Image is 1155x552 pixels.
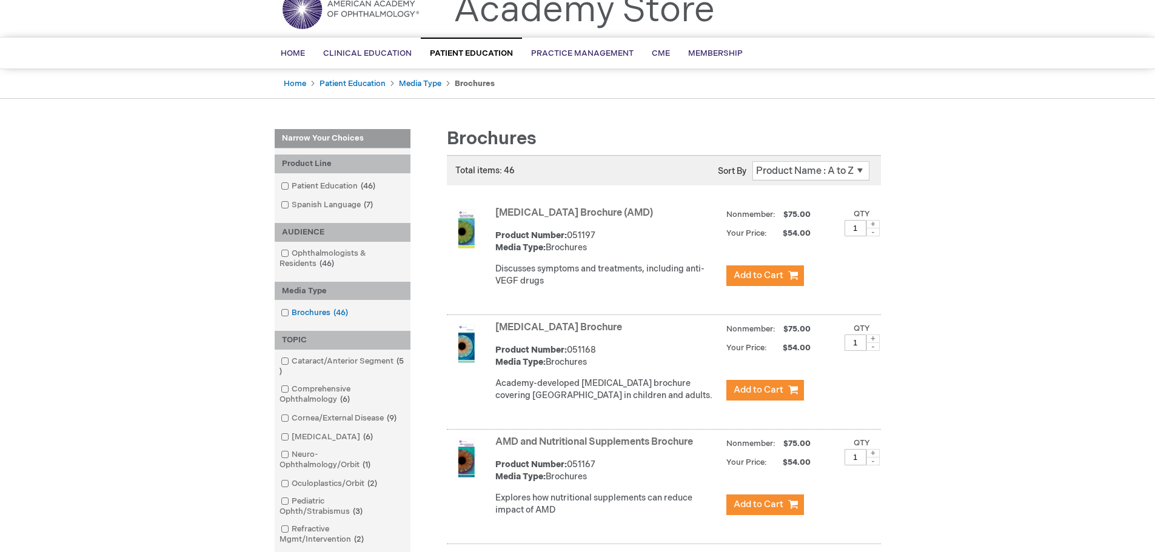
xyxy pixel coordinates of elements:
span: $54.00 [769,228,812,238]
a: [MEDICAL_DATA] Brochure (AMD) [495,207,653,219]
strong: Product Number: [495,230,567,241]
span: 46 [316,259,337,268]
strong: Nonmember: [726,207,775,222]
div: 051167 Brochures [495,459,720,483]
a: [MEDICAL_DATA]6 [278,431,378,443]
p: Explores how nutritional supplements can reduce impact of AMD [495,492,720,516]
span: Add to Cart [734,384,783,396]
a: Neuro-Ophthalmology/Orbit1 [278,449,407,471]
span: Total items: 46 [455,165,515,176]
span: 6 [360,432,376,442]
span: 46 [330,308,351,318]
a: [MEDICAL_DATA] Brochure [495,322,622,333]
a: Home [284,79,306,88]
span: 2 [351,534,367,544]
div: 051168 Brochures [495,344,720,368]
div: Product Line [275,155,410,173]
div: AUDIENCE [275,223,410,242]
img: Amblyopia Brochure [447,324,486,363]
p: Academy-developed [MEDICAL_DATA] brochure covering [GEOGRAPHIC_DATA] in children and adults. [495,377,720,402]
span: Clinical Education [323,48,412,58]
span: 1 [360,460,373,470]
span: Patient Education [430,48,513,58]
span: $75.00 [782,324,812,334]
a: AMD and Nutritional Supplements Brochure [495,436,693,448]
span: 6 [337,394,353,404]
strong: Brochures [455,79,495,88]
label: Qty [854,438,870,448]
img: Age-Related Macular Degeneration Brochure (AMD) [447,210,486,248]
strong: Your Price: [726,228,767,238]
span: $54.00 [769,457,812,467]
strong: Nonmember: [726,436,775,451]
a: Pediatric Ophth/Strabismus3 [278,496,407,517]
input: Qty [845,334,866,351]
span: 2 [364,479,380,488]
span: 5 [280,356,404,376]
button: Add to Cart [726,494,804,515]
span: $54.00 [769,343,812,353]
img: AMD and Nutritional Supplements Brochure [447,439,486,477]
span: 9 [384,413,400,423]
span: Membership [688,48,743,58]
label: Sort By [718,166,746,176]
button: Add to Cart [726,380,804,401]
strong: Nonmember: [726,322,775,337]
span: Practice Management [531,48,634,58]
span: Brochures [447,128,537,150]
input: Qty [845,449,866,465]
span: $75.00 [782,210,812,219]
strong: Media Type: [495,471,546,482]
a: Patient Education46 [278,181,380,192]
button: Add to Cart [726,265,804,286]
div: Media Type [275,282,410,301]
p: Discusses symptoms and treatments, including anti-VEGF drugs [495,263,720,287]
span: Home [281,48,305,58]
strong: Media Type: [495,242,546,253]
a: Cataract/Anterior Segment5 [278,356,407,377]
strong: Media Type: [495,357,546,367]
div: TOPIC [275,331,410,350]
a: Oculoplastics/Orbit2 [278,478,382,490]
label: Qty [854,324,870,333]
strong: Product Number: [495,459,567,470]
a: Media Type [399,79,441,88]
a: Comprehensive Ophthalmology6 [278,384,407,405]
a: Patient Education [320,79,386,88]
span: 7 [361,200,376,210]
a: Refractive Mgmt/Intervention2 [278,524,407,545]
a: Brochures46 [278,307,353,319]
a: Cornea/External Disease9 [278,413,401,424]
span: CME [652,48,670,58]
strong: Product Number: [495,345,567,355]
strong: Your Price: [726,457,767,467]
input: Qty [845,220,866,236]
strong: Your Price: [726,343,767,353]
span: Add to Cart [734,270,783,281]
span: 46 [358,181,378,191]
strong: Narrow Your Choices [275,129,410,148]
span: $75.00 [782,439,812,448]
div: 051197 Brochures [495,230,720,254]
span: 3 [350,507,366,516]
a: Spanish Language7 [278,199,378,211]
label: Qty [854,209,870,219]
span: Add to Cart [734,499,783,510]
a: Ophthalmologists & Residents46 [278,248,407,270]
